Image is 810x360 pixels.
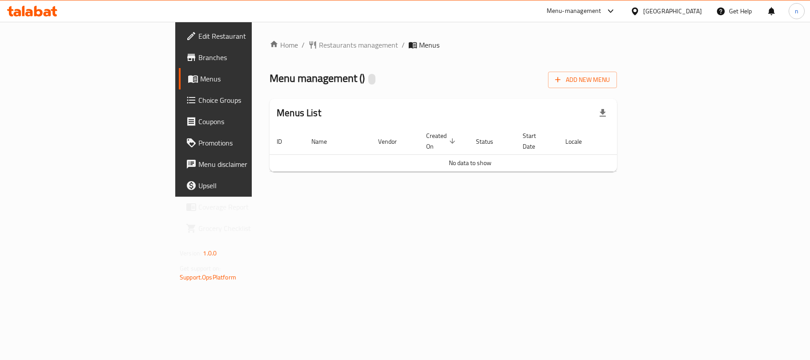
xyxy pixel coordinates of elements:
[311,136,339,147] span: Name
[198,138,303,148] span: Promotions
[179,25,310,47] a: Edit Restaurant
[270,68,365,88] span: Menu management ( )
[198,180,303,191] span: Upsell
[319,40,398,50] span: Restaurants management
[180,247,201,259] span: Version:
[198,159,303,170] span: Menu disclaimer
[795,6,798,16] span: n
[179,89,310,111] a: Choice Groups
[555,74,610,85] span: Add New Menu
[419,40,439,50] span: Menus
[547,6,601,16] div: Menu-management
[378,136,408,147] span: Vendor
[179,218,310,239] a: Grocery Checklist
[179,196,310,218] a: Coverage Report
[604,128,671,155] th: Actions
[179,111,310,132] a: Coupons
[198,31,303,41] span: Edit Restaurant
[179,132,310,154] a: Promotions
[200,73,303,84] span: Menus
[592,102,613,124] div: Export file
[402,40,405,50] li: /
[548,72,617,88] button: Add New Menu
[277,106,321,120] h2: Menus List
[179,154,310,175] a: Menu disclaimer
[179,47,310,68] a: Branches
[198,52,303,63] span: Branches
[426,130,458,152] span: Created On
[449,157,492,169] span: No data to show
[179,175,310,196] a: Upsell
[179,68,310,89] a: Menus
[270,128,671,172] table: enhanced table
[308,40,398,50] a: Restaurants management
[643,6,702,16] div: [GEOGRAPHIC_DATA]
[198,95,303,105] span: Choice Groups
[180,263,221,274] span: Get support on:
[270,40,617,50] nav: breadcrumb
[476,136,505,147] span: Status
[198,116,303,127] span: Coupons
[523,130,548,152] span: Start Date
[198,223,303,234] span: Grocery Checklist
[277,136,294,147] span: ID
[203,247,217,259] span: 1.0.0
[198,202,303,212] span: Coverage Report
[180,271,236,283] a: Support.OpsPlatform
[565,136,593,147] span: Locale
